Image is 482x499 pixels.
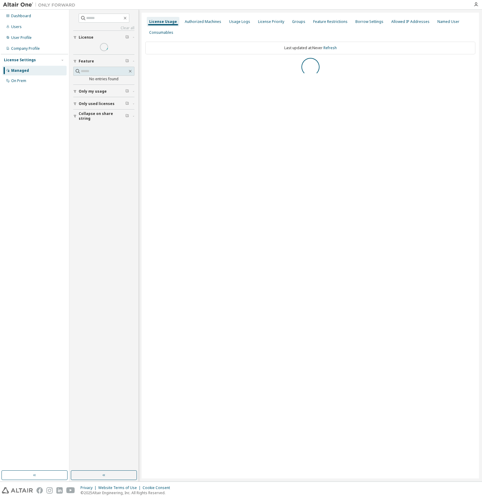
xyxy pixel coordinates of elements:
div: Managed [11,68,29,73]
span: Only used licenses [79,101,115,106]
div: On Prem [11,78,26,83]
img: altair_logo.svg [2,487,33,494]
span: Only my usage [79,89,107,94]
div: Users [11,24,22,29]
span: Clear filter [125,35,129,40]
span: Clear filter [125,114,129,119]
div: Consumables [149,30,173,35]
div: Allowed IP Addresses [391,19,430,24]
button: Feature [73,55,134,68]
span: Clear filter [125,59,129,64]
span: Feature [79,59,94,64]
div: License Priority [258,19,284,24]
div: Usage Logs [229,19,250,24]
span: License [79,35,93,40]
div: Cookie Consent [143,485,174,490]
div: Groups [292,19,305,24]
div: Borrow Settings [355,19,383,24]
img: Altair One [3,2,78,8]
img: youtube.svg [66,487,75,494]
div: User Profile [11,35,32,40]
div: Company Profile [11,46,40,51]
a: Clear all [73,26,134,30]
div: Dashboard [11,14,31,18]
div: Authorized Machines [185,19,221,24]
span: Clear filter [125,89,129,94]
span: Collapse on share string [79,111,125,121]
button: License [73,31,134,44]
img: instagram.svg [46,487,53,494]
img: linkedin.svg [56,487,63,494]
div: Website Terms of Use [98,485,143,490]
button: Collapse on share string [73,110,134,123]
div: Feature Restrictions [313,19,348,24]
div: Privacy [80,485,98,490]
div: Last updated at: Never [145,42,475,54]
div: Named User [437,19,459,24]
p: © 2025 Altair Engineering, Inc. All Rights Reserved. [80,490,174,495]
div: No entries found [73,77,134,81]
div: License Settings [4,58,36,62]
div: License Usage [149,19,177,24]
span: Clear filter [125,101,129,106]
img: facebook.svg [36,487,43,494]
button: Only my usage [73,85,134,98]
a: Refresh [323,45,337,50]
button: Only used licenses [73,97,134,110]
